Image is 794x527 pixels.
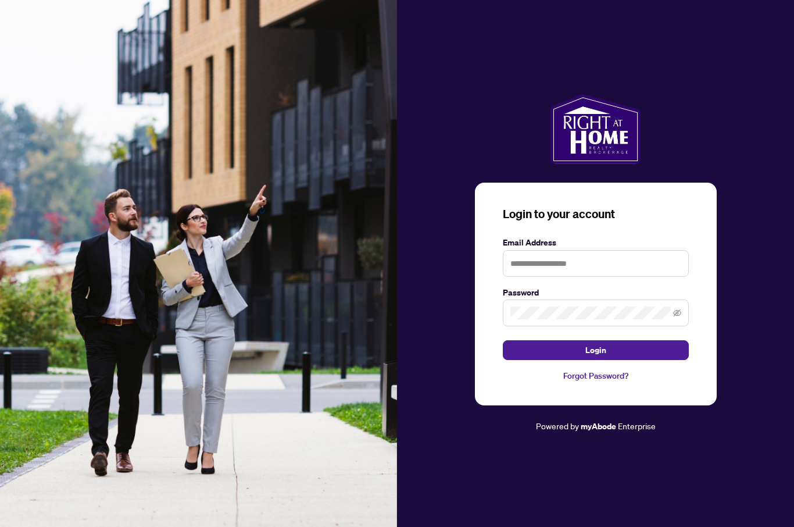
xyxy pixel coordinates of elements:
[503,340,689,360] button: Login
[503,236,689,249] label: Email Address
[550,94,641,164] img: ma-logo
[503,286,689,299] label: Password
[503,369,689,382] a: Forgot Password?
[503,206,689,222] h3: Login to your account
[536,421,579,431] span: Powered by
[673,309,681,317] span: eye-invisible
[585,341,606,359] span: Login
[581,420,616,433] a: myAbode
[618,421,656,431] span: Enterprise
